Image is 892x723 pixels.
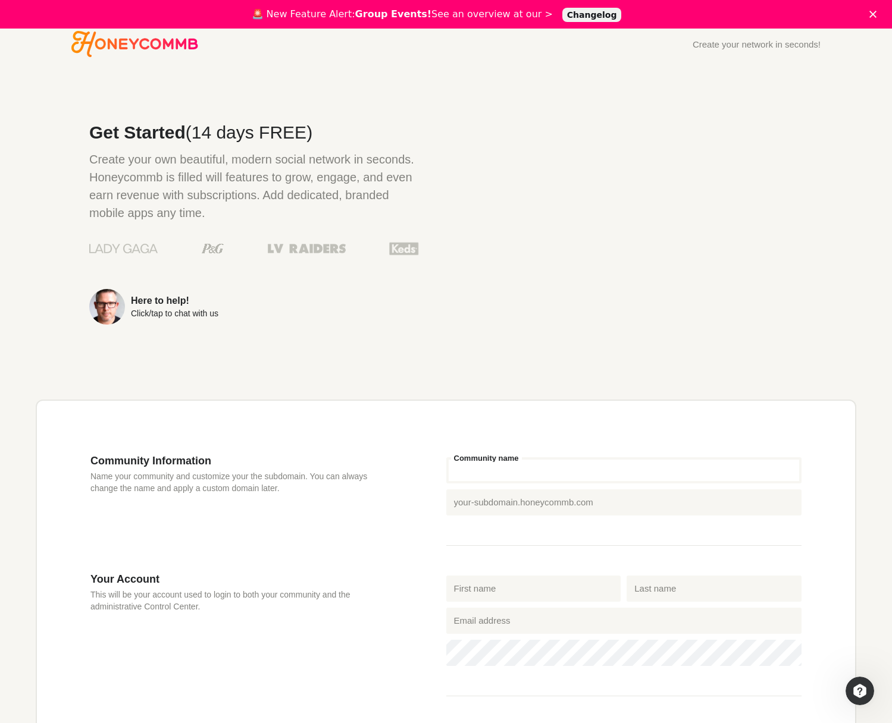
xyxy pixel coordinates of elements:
label: Community name [451,454,522,462]
img: Keds [389,241,419,256]
input: First name [446,576,621,602]
a: Here to help!Click/tap to chat with us [89,289,420,325]
div: 🚨 New Feature Alert: See an overview at our > [252,8,553,20]
input: Email address [446,608,802,634]
b: Group Events! [355,8,432,20]
img: Procter & Gamble [202,244,224,253]
input: Last name [627,576,802,602]
div: Click/tap to chat with us [131,309,218,318]
p: This will be your account used to login to both your community and the administrative Control Cen... [90,589,375,612]
iframe: Intercom live chat [846,677,874,705]
a: Changelog [562,8,622,22]
div: Close [869,11,881,18]
h3: Community Information [90,454,375,467]
span: (14 days FREE) [186,122,312,142]
div: Here to help! [131,296,218,306]
div: Create your network in seconds! [693,40,821,49]
p: Create your own beautiful, modern social network in seconds. Honeycommb is filled will features t... [89,150,420,222]
p: Name your community and customize your the subdomain. You can always change the name and apply a ... [90,470,375,494]
img: Sean [89,289,125,325]
svg: Honeycommb [71,31,198,57]
input: Community name [446,457,802,483]
input: your-subdomain.honeycommb.com [446,489,802,515]
a: Go to Honeycommb homepage [71,31,198,57]
h2: Get Started [89,124,420,142]
img: Las Vegas Raiders [268,244,346,253]
h3: Your Account [90,573,375,586]
img: Lady Gaga [89,240,158,257]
